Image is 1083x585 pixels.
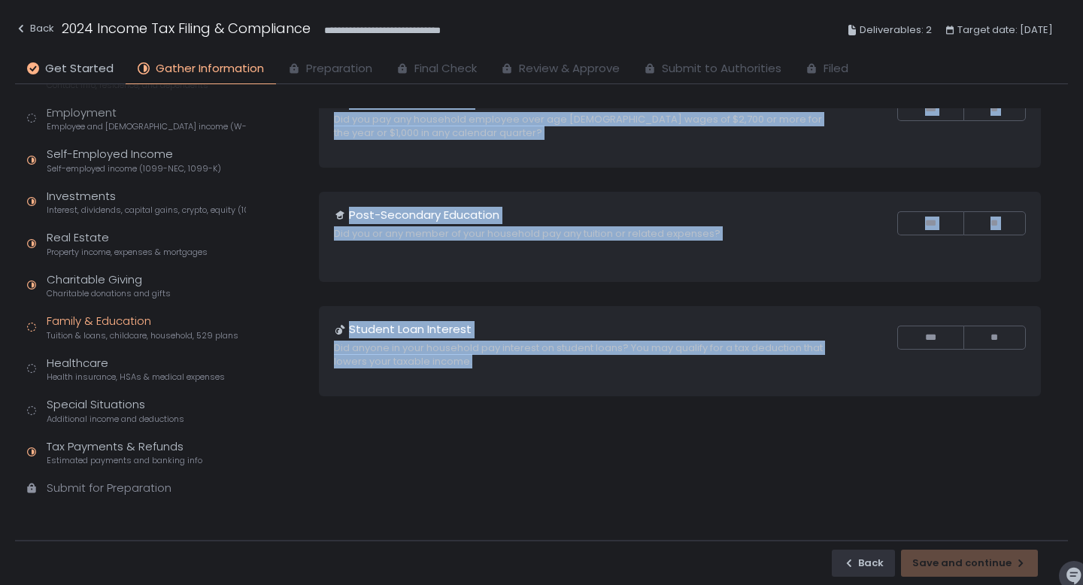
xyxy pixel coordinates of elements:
[47,105,246,133] div: Employment
[334,227,837,241] div: Did you or any member of your household pay any tuition or related expenses?
[47,146,221,174] div: Self-Employed Income
[47,313,238,341] div: Family & Education
[47,229,208,258] div: Real Estate
[47,121,246,132] span: Employee and [DEMOGRAPHIC_DATA] income (W-2s)
[15,20,54,38] div: Back
[62,18,311,38] h1: 2024 Income Tax Filing & Compliance
[156,60,264,77] span: Gather Information
[47,480,171,497] div: Submit for Preparation
[47,247,208,258] span: Property income, expenses & mortgages
[349,207,499,224] h1: Post-Secondary Education
[662,60,781,77] span: Submit to Authorities
[519,60,620,77] span: Review & Approve
[47,455,202,466] span: Estimated payments and banking info
[47,188,246,217] div: Investments
[843,556,884,570] div: Back
[45,60,114,77] span: Get Started
[349,321,472,338] h1: Student Loan Interest
[334,341,837,368] div: Did anyone in your household pay interest on student loans? You may qualify for a tax deduction t...
[860,21,932,39] span: Deliverables: 2
[306,60,372,77] span: Preparation
[832,550,895,577] button: Back
[47,414,184,425] span: Additional income and deductions
[47,330,238,341] span: Tuition & loans, childcare, household, 529 plans
[47,163,221,174] span: Self-employed income (1099-NEC, 1099-K)
[47,205,246,216] span: Interest, dividends, capital gains, crypto, equity (1099s, K-1s)
[47,355,225,383] div: Healthcare
[47,288,171,299] span: Charitable donations and gifts
[824,60,848,77] span: Filed
[414,60,477,77] span: Final Check
[47,80,208,91] span: Contact info, residence, and dependents
[47,371,225,383] span: Health insurance, HSAs & medical expenses
[47,271,171,300] div: Charitable Giving
[15,18,54,43] button: Back
[957,21,1053,39] span: Target date: [DATE]
[47,396,184,425] div: Special Situations
[334,113,837,140] div: Did you pay any household employee over age [DEMOGRAPHIC_DATA] wages of $2,700 or more for the ye...
[47,438,202,467] div: Tax Payments & Refunds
